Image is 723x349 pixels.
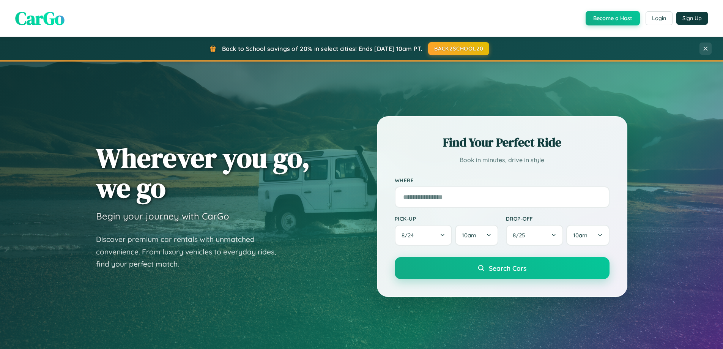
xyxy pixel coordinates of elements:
label: Drop-off [506,215,610,222]
button: BACK2SCHOOL20 [428,42,489,55]
label: Where [395,177,610,183]
button: Become a Host [586,11,640,25]
button: 10am [455,225,498,246]
span: Search Cars [489,264,526,272]
p: Book in minutes, drive in style [395,155,610,166]
h1: Wherever you go, we go [96,143,310,203]
h2: Find Your Perfect Ride [395,134,610,151]
span: 8 / 25 [513,232,529,239]
button: 8/25 [506,225,564,246]
button: Login [646,11,673,25]
button: 8/24 [395,225,452,246]
p: Discover premium car rentals with unmatched convenience. From luxury vehicles to everyday rides, ... [96,233,286,270]
span: CarGo [15,6,65,31]
span: Back to School savings of 20% in select cities! Ends [DATE] 10am PT. [222,45,422,52]
button: 10am [566,225,609,246]
label: Pick-up [395,215,498,222]
span: 10am [462,232,476,239]
span: 8 / 24 [402,232,417,239]
button: Sign Up [676,12,708,25]
span: 10am [573,232,588,239]
h3: Begin your journey with CarGo [96,210,229,222]
button: Search Cars [395,257,610,279]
